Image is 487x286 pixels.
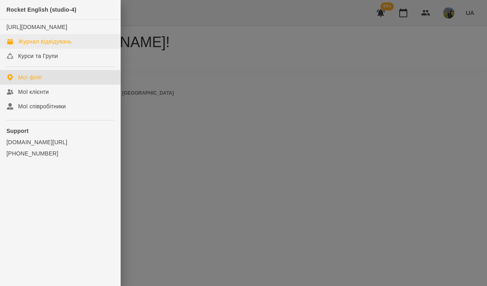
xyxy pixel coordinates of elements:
a: [URL][DOMAIN_NAME] [6,24,67,30]
p: Support [6,127,114,135]
div: Журнал відвідувань [18,37,72,46]
div: Мої співробітники [18,102,66,110]
a: [DOMAIN_NAME][URL] [6,138,114,146]
div: Курси та Групи [18,52,58,60]
span: Rocket English (studio-4) [6,6,76,13]
div: Мої клієнти [18,88,49,96]
a: [PHONE_NUMBER] [6,149,114,158]
div: Мої філії [18,73,42,81]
